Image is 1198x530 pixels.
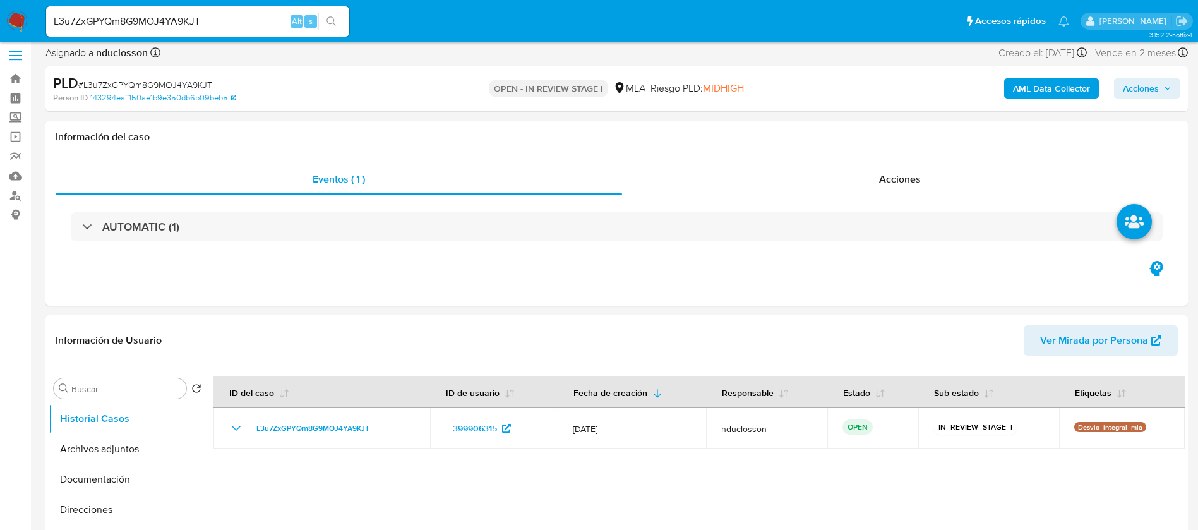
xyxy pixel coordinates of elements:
[49,404,207,434] button: Historial Casos
[613,81,645,95] div: MLA
[703,81,744,95] span: MIDHIGH
[56,334,162,347] h1: Información de Usuario
[49,464,207,495] button: Documentación
[1123,78,1159,99] span: Acciones
[1058,16,1069,27] a: Notificaciones
[90,92,236,104] a: 143294eaff150ae1b9e350db6b09beb5
[191,383,201,397] button: Volver al orden por defecto
[46,13,349,30] input: Buscar usuario o caso...
[49,495,207,525] button: Direcciones
[102,220,179,234] h3: AUTOMATIC (1)
[1024,325,1178,356] button: Ver Mirada por Persona
[1095,46,1176,60] span: Vence en 2 meses
[998,44,1087,61] div: Creado el: [DATE]
[1013,78,1090,99] b: AML Data Collector
[489,80,608,97] p: OPEN - IN REVIEW STAGE I
[1114,78,1180,99] button: Acciones
[1040,325,1148,356] span: Ver Mirada por Persona
[975,15,1046,28] span: Accesos rápidos
[56,131,1178,143] h1: Información del caso
[309,15,313,27] span: s
[650,81,744,95] span: Riesgo PLD:
[49,434,207,464] button: Archivos adjuntos
[71,212,1163,241] div: AUTOMATIC (1)
[53,92,88,104] b: Person ID
[313,172,365,186] span: Eventos ( 1 )
[1089,44,1093,61] span: -
[59,383,69,394] button: Buscar
[71,383,181,395] input: Buscar
[879,172,921,186] span: Acciones
[93,45,148,60] b: nduclosson
[292,15,302,27] span: Alt
[318,13,344,30] button: search-icon
[1099,15,1171,27] p: nicolas.duclosson@mercadolibre.com
[45,46,148,60] span: Asignado a
[1175,15,1189,28] a: Salir
[53,73,78,93] b: PLD
[78,78,212,91] span: # L3u7ZxGPYQm8G9MOJ4YA9KJT
[1004,78,1099,99] button: AML Data Collector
